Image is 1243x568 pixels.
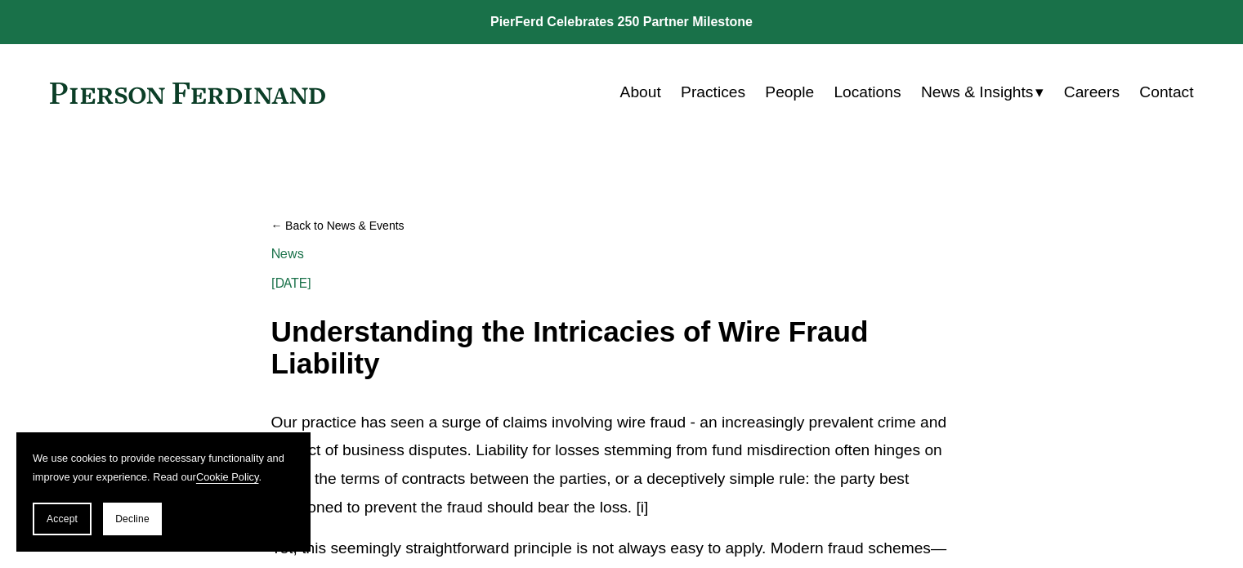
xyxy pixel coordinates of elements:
[1064,77,1120,108] a: Careers
[271,246,305,262] a: News
[1139,77,1193,108] a: Contact
[834,77,901,108] a: Locations
[16,432,311,552] section: Cookie banner
[271,275,312,291] span: [DATE]
[271,409,972,521] p: Our practice has seen a surge of claims involving wire fraud - an increasingly prevalent crime an...
[47,513,78,525] span: Accept
[620,77,661,108] a: About
[33,449,294,486] p: We use cookies to provide necessary functionality and improve your experience. Read our .
[765,77,814,108] a: People
[271,316,972,379] h1: Understanding the Intricacies of Wire Fraud Liability
[196,471,259,483] a: Cookie Policy
[921,78,1034,107] span: News & Insights
[33,503,92,535] button: Accept
[103,503,162,535] button: Decline
[271,212,972,240] a: Back to News & Events
[921,77,1044,108] a: folder dropdown
[115,513,150,525] span: Decline
[681,77,745,108] a: Practices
